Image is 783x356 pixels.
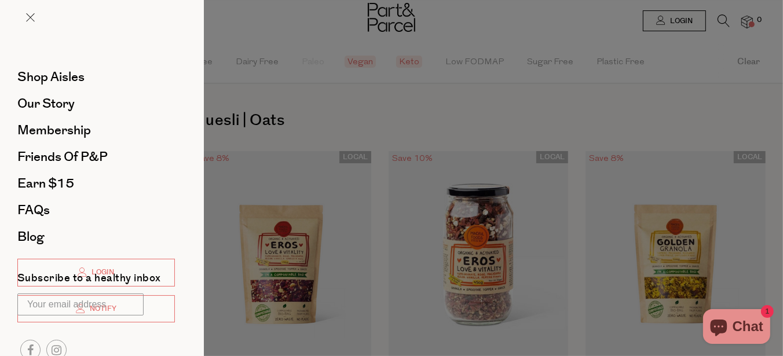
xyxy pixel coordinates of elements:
inbox-online-store-chat: Shopify online store chat [700,309,774,347]
a: Blog [17,230,175,243]
a: Friends of P&P [17,151,175,163]
a: Earn $15 [17,177,175,190]
span: Friends of P&P [17,148,108,166]
span: Blog [17,227,44,246]
span: Membership [17,121,91,140]
span: Shop Aisles [17,68,85,86]
a: Our Story [17,97,175,110]
label: Subscribe to a healthy inbox [17,273,161,288]
span: Earn $15 [17,174,74,193]
span: Our Story [17,94,75,113]
span: Login [89,267,115,277]
input: Your email address [17,293,144,315]
a: FAQs [17,204,175,216]
span: FAQs [17,201,50,219]
a: Membership [17,124,175,137]
a: Shop Aisles [17,71,175,83]
a: Login [17,259,175,287]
